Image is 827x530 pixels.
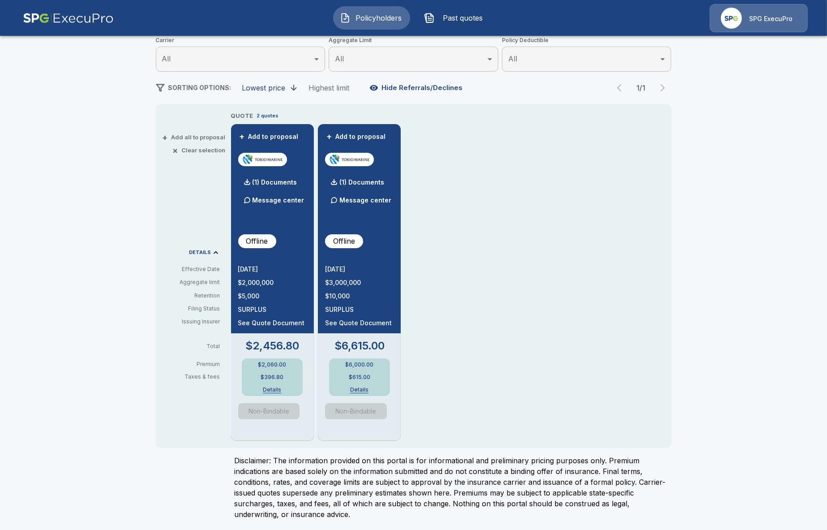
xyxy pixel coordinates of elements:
p: Disclaimer: The information provided on this portal is for informational and preliminary pricing ... [235,455,672,520]
p: [DATE] [325,266,394,272]
button: +Add all to proposal [164,134,226,140]
p: Issuing Insurer [163,318,220,326]
p: $2,060.00 [258,362,287,367]
p: SURPLUS [325,306,394,313]
p: $5,000 [238,293,307,299]
span: Policyholders [354,13,403,23]
p: Filing Status [163,305,220,313]
p: $615.00 [349,375,370,380]
button: +Add to proposal [325,132,388,142]
img: AA Logo [23,4,114,32]
p: $6,000.00 [345,362,373,367]
p: [DATE] [238,266,307,272]
p: $3,000,000 [325,280,394,286]
span: + [240,134,245,140]
p: See Quote Document [238,320,307,326]
p: SPG ExecuPro [749,14,793,23]
p: $2,456.80 [245,340,299,351]
img: Agency Icon [721,8,742,29]
span: All [162,54,171,63]
p: Taxes & fees [163,374,227,379]
p: Effective Date [163,265,220,273]
p: (1) Documents [339,179,384,185]
button: Details [254,387,290,392]
p: (1) Documents [253,179,297,185]
p: $2,000,000 [238,280,307,286]
span: Policy Deductible [502,36,672,45]
button: Hide Referrals/Declines [368,79,467,96]
span: Quote is a non-bindable indication [238,403,307,419]
p: Premium [163,362,227,367]
span: + [326,134,332,140]
button: Past quotes IconPast quotes [417,6,494,30]
p: 2 quotes [257,112,279,120]
span: × [173,147,178,153]
span: Aggregate Limit [329,36,498,45]
div: Lowest price [242,83,286,92]
button: Details [342,387,377,392]
p: Aggregate limit [163,278,220,286]
span: Past quotes [438,13,488,23]
p: Retention [163,292,220,300]
p: Offline [246,236,268,246]
span: SORTING OPTIONS: [168,84,231,91]
span: Carrier [156,36,326,45]
p: See Quote Document [325,320,394,326]
button: ×Clear selection [175,147,226,153]
span: + [163,134,168,140]
p: 1 / 1 [632,84,650,91]
button: Policyholders IconPolicyholders [333,6,410,30]
span: All [508,54,517,63]
span: All [335,54,344,63]
p: Offline [333,236,355,246]
p: $10,000 [325,293,394,299]
p: Message center [253,195,304,205]
div: Highest limit [309,83,350,92]
img: tmhcccyber [329,153,370,166]
img: tmhcccyber [242,153,283,166]
p: Total [163,344,227,349]
span: Quote is a non-bindable indication [325,403,394,419]
p: DETAILS [189,250,211,255]
a: Agency IconSPG ExecuPro [710,4,808,32]
p: Message center [339,195,391,205]
button: +Add to proposal [238,132,301,142]
p: SURPLUS [238,306,307,313]
p: $396.80 [261,375,284,380]
img: Past quotes Icon [424,13,435,23]
p: QUOTE [231,112,253,121]
p: $6,615.00 [334,340,385,351]
img: Policyholders Icon [340,13,351,23]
